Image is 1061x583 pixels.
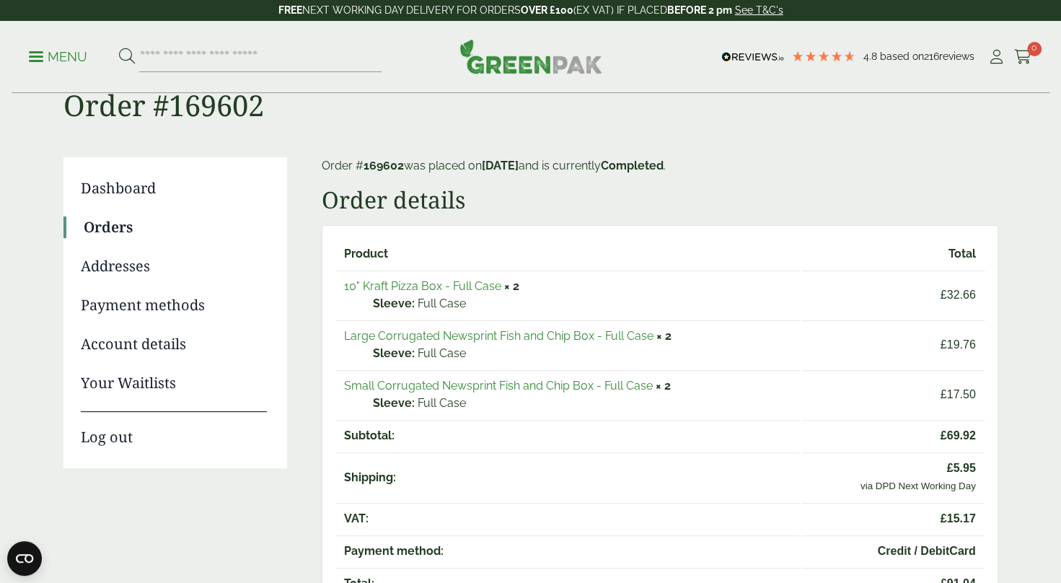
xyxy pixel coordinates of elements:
[946,462,953,474] span: £
[1014,46,1032,68] a: 0
[81,411,267,448] a: Log out
[987,50,1005,64] i: My Account
[344,329,653,343] a: Large Corrugated Newsprint Fish and Chip Box - Full Case
[29,48,87,66] p: Menu
[81,333,267,355] a: Account details
[81,294,267,316] a: Payment methods
[504,279,519,293] strong: × 2
[29,48,87,63] a: Menu
[941,338,976,351] bdi: 19.76
[7,541,42,576] button: Open CMP widget
[335,452,800,501] th: Shipping:
[601,159,664,172] mark: Completed
[656,329,672,343] strong: × 2
[63,42,998,123] h1: Order #169602
[924,51,939,62] span: 216
[373,295,791,312] p: Full Case
[880,51,924,62] span: Based on
[335,420,800,451] th: Subtotal:
[791,50,856,63] div: 4.79 Stars
[335,239,800,269] th: Product
[810,460,976,477] span: 5.95
[939,51,974,62] span: reviews
[810,427,976,444] span: 69.92
[373,295,415,312] strong: Sleeve:
[1027,42,1042,56] span: 0
[322,157,998,175] p: Order # was placed on and is currently .
[521,4,573,16] strong: OVER £100
[373,395,415,412] strong: Sleeve:
[810,510,976,527] span: 15.17
[941,512,947,525] span: £
[801,535,985,566] td: Credit / DebitCard
[941,289,976,301] bdi: 32.66
[801,239,985,269] th: Total
[373,345,415,362] strong: Sleeve:
[344,279,501,293] a: 10" Kraft Pizza Box - Full Case
[81,177,267,199] a: Dashboard
[860,481,976,491] small: via DPD Next Working Day
[278,4,302,16] strong: FREE
[322,186,998,214] h2: Order details
[335,503,800,534] th: VAT:
[667,4,732,16] strong: BEFORE 2 pm
[1014,50,1032,64] i: Cart
[364,159,404,172] mark: 169602
[721,52,784,62] img: REVIEWS.io
[941,338,947,351] span: £
[863,51,880,62] span: 4.8
[459,39,602,74] img: GreenPak Supplies
[656,379,671,393] strong: × 2
[941,388,976,400] bdi: 17.50
[335,535,800,566] th: Payment method:
[941,388,947,400] span: £
[81,255,267,277] a: Addresses
[373,395,791,412] p: Full Case
[81,372,267,394] a: Your Waitlists
[735,4,783,16] a: See T&C's
[482,159,519,172] mark: [DATE]
[344,379,653,393] a: Small Corrugated Newsprint Fish and Chip Box - Full Case
[373,345,791,362] p: Full Case
[941,429,947,442] span: £
[941,289,947,301] span: £
[84,216,267,238] a: Orders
